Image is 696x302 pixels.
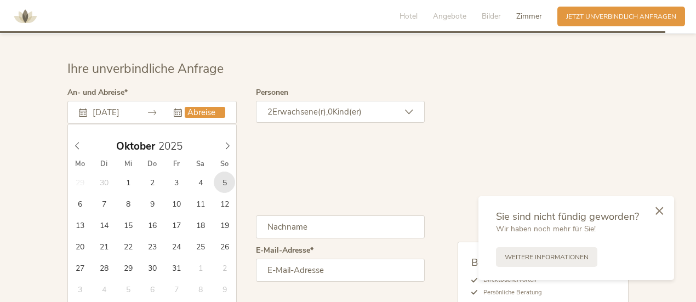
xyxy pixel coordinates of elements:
[155,139,191,153] input: Year
[214,172,235,193] span: Oktober 5, 2025
[90,107,130,118] input: Anreise
[69,278,90,300] span: November 3, 2025
[272,106,328,117] span: Erwachsene(r),
[214,193,235,214] span: Oktober 12, 2025
[67,60,224,77] span: Ihre unverbindliche Anfrage
[164,161,189,168] span: Fr
[166,278,187,300] span: November 7, 2025
[267,106,272,117] span: 2
[93,278,115,300] span: November 4, 2025
[214,214,235,236] span: Oktober 19, 2025
[69,236,90,257] span: Oktober 20, 2025
[93,257,115,278] span: Oktober 28, 2025
[166,257,187,278] span: Oktober 31, 2025
[185,107,225,118] input: Abreise
[69,172,90,193] span: September 29, 2025
[67,89,128,96] label: An- und Abreise
[256,215,425,238] input: Nachname
[166,193,187,214] span: Oktober 10, 2025
[93,236,115,257] span: Oktober 21, 2025
[141,257,163,278] span: Oktober 30, 2025
[116,141,155,152] span: Oktober
[477,274,550,286] li: Direktbuchervorteil
[117,193,139,214] span: Oktober 8, 2025
[117,214,139,236] span: Oktober 15, 2025
[214,257,235,278] span: November 2, 2025
[256,247,313,254] label: E-Mail-Adresse
[496,224,596,234] span: Wir haben noch mehr für Sie!
[141,172,163,193] span: Oktober 2, 2025
[9,13,42,19] a: AMONTI & LUNARIS Wellnessresort
[93,214,115,236] span: Oktober 14, 2025
[141,236,163,257] span: Oktober 23, 2025
[190,236,211,257] span: Oktober 25, 2025
[140,161,164,168] span: Do
[141,214,163,236] span: Oktober 16, 2025
[93,172,115,193] span: September 30, 2025
[190,278,211,300] span: November 8, 2025
[68,161,92,168] span: Mo
[166,236,187,257] span: Oktober 24, 2025
[433,11,466,21] span: Angebote
[190,172,211,193] span: Oktober 4, 2025
[69,193,90,214] span: Oktober 6, 2025
[482,11,501,21] span: Bilder
[141,278,163,300] span: November 6, 2025
[496,209,639,223] span: Sie sind nicht fündig geworden?
[471,255,550,269] span: Bestpreisgarantie
[189,161,213,168] span: Sa
[496,247,597,267] a: Weitere Informationen
[214,236,235,257] span: Oktober 26, 2025
[516,11,542,21] span: Zimmer
[256,259,425,282] input: E-Mail-Adresse
[213,161,237,168] span: So
[92,161,116,168] span: Di
[117,172,139,193] span: Oktober 1, 2025
[117,257,139,278] span: Oktober 29, 2025
[190,257,211,278] span: November 1, 2025
[69,214,90,236] span: Oktober 13, 2025
[116,161,140,168] span: Mi
[190,214,211,236] span: Oktober 18, 2025
[69,257,90,278] span: Oktober 27, 2025
[117,236,139,257] span: Oktober 22, 2025
[166,172,187,193] span: Oktober 3, 2025
[566,12,676,21] span: Jetzt unverbindlich anfragen
[117,278,139,300] span: November 5, 2025
[141,193,163,214] span: Oktober 9, 2025
[477,287,550,299] li: Persönliche Beratung
[93,193,115,214] span: Oktober 7, 2025
[190,193,211,214] span: Oktober 11, 2025
[505,253,589,262] span: Weitere Informationen
[166,214,187,236] span: Oktober 17, 2025
[333,106,362,117] span: Kind(er)
[400,11,418,21] span: Hotel
[328,106,333,117] span: 0
[256,89,288,96] label: Personen
[214,278,235,300] span: November 9, 2025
